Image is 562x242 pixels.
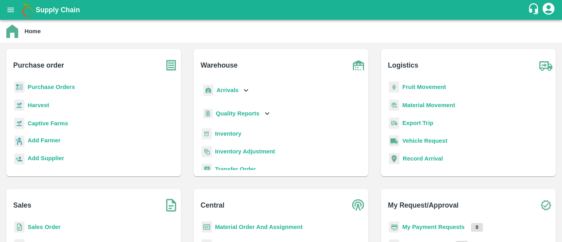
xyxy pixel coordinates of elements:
a: Sales Order [28,224,60,230]
img: central [349,195,368,215]
a: Material Movement [402,102,455,108]
a: Inventory Adjustment [215,148,275,155]
b: Supply Chain [36,6,80,14]
img: fruit [389,81,399,93]
button: open drawer [2,1,20,19]
a: Export Trip [402,120,433,126]
b: Logistics [388,60,419,71]
img: material [389,99,399,111]
a: Purchase Orders [28,84,75,90]
img: reciept [14,81,25,93]
img: delivery [389,117,399,129]
img: whTransfer [202,164,212,175]
a: Fruit Movement [402,84,446,90]
img: supplier [14,153,25,165]
img: logo [20,2,36,18]
img: harvest [14,99,25,111]
a: Add Supplier [28,154,64,164]
img: soSales [161,195,181,215]
b: Add Supplier [28,155,64,161]
img: harvest [14,117,25,129]
img: sales [14,221,25,233]
img: warehouse [349,55,368,75]
img: home [6,25,18,38]
img: whArrival [203,85,213,96]
b: Central [201,200,224,211]
img: purchase [161,55,181,75]
a: Transfer Order [215,166,256,172]
a: Inventory [215,130,241,137]
div: customer-support [528,3,541,17]
a: Material Order And Assignment [215,224,303,230]
b: Sales [13,200,32,211]
b: Add Farmer [28,137,60,144]
a: Record Arrival [403,155,443,162]
img: farmer [14,136,25,147]
b: Quality Reports [216,110,260,117]
b: Warehouse [201,60,238,71]
p: 0 [471,223,483,232]
b: Home [25,28,41,34]
div: Quality Reports [202,106,272,122]
img: inventory [202,146,212,157]
img: centralMaterial [202,221,212,233]
a: Add Farmer [28,136,60,147]
a: Vehicle Request [402,138,447,144]
b: Purchase order [13,60,64,71]
img: check [536,195,556,215]
b: Arrivals [217,87,238,93]
a: Harvest [28,102,49,108]
img: recordArrival [389,153,400,164]
img: whInventory [202,128,212,140]
a: My Payment Requests [402,224,465,230]
b: My Request/Approval [388,200,459,211]
img: vehicle [389,135,399,147]
a: Supply Chain [36,4,528,15]
div: Arrivals [202,81,251,99]
div: account of current user [541,2,556,18]
img: truck [536,55,556,75]
a: Captive Farms [28,120,68,127]
img: payment [389,221,399,233]
img: qualityReport [203,109,213,119]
